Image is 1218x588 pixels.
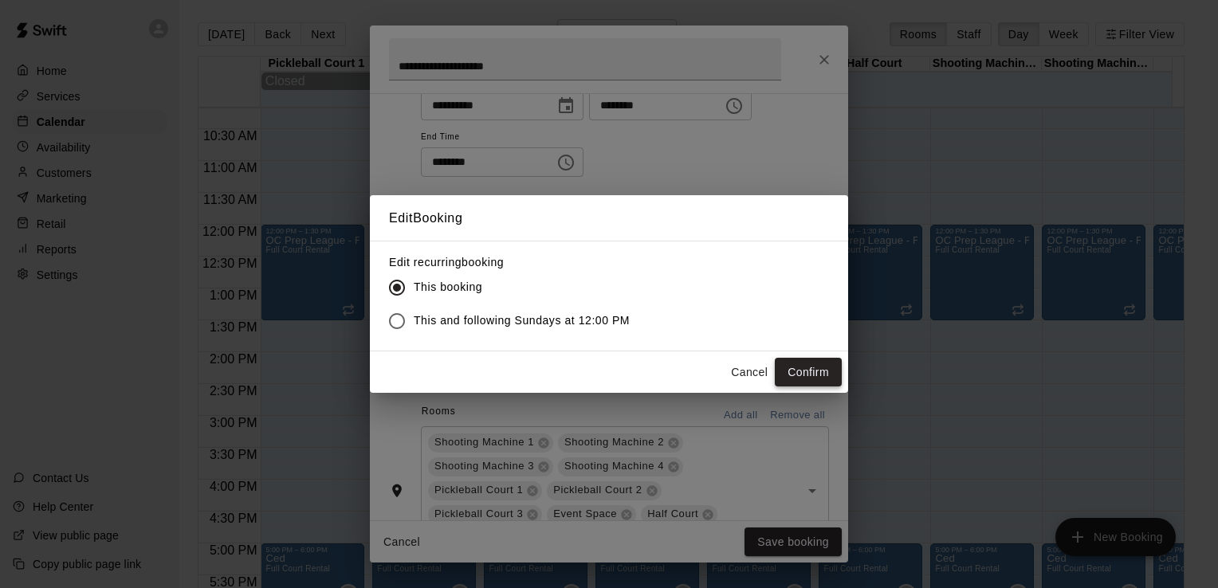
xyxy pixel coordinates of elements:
[389,254,642,270] label: Edit recurring booking
[370,195,848,241] h2: Edit Booking
[414,279,482,296] span: This booking
[775,358,842,387] button: Confirm
[724,358,775,387] button: Cancel
[414,312,630,329] span: This and following Sundays at 12:00 PM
